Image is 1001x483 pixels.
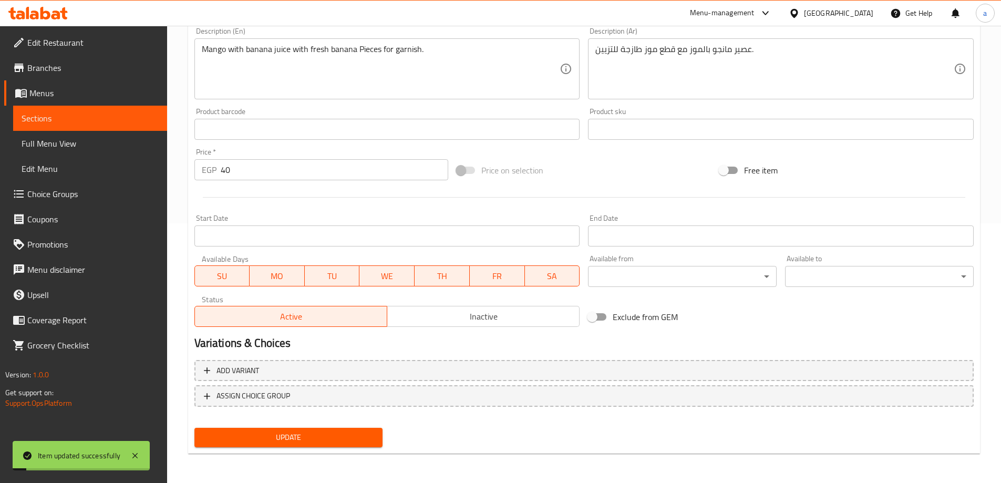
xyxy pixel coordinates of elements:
span: Get support on: [5,386,54,399]
span: Menus [29,87,159,99]
textarea: Mango with banana juice with fresh banana Pieces for garnish. [202,44,560,94]
a: Full Menu View [13,131,167,156]
span: Free item [744,164,778,177]
a: Branches [4,55,167,80]
div: Menu-management [690,7,755,19]
input: Please enter product sku [588,119,974,140]
span: Upsell [27,289,159,301]
button: SA [525,265,580,286]
button: Inactive [387,306,580,327]
p: EGP [202,163,216,176]
span: SA [529,269,576,284]
span: Choice Groups [27,188,159,200]
span: Edit Menu [22,162,159,175]
span: FR [474,269,521,284]
button: SU [194,265,250,286]
span: Edit Restaurant [27,36,159,49]
a: Sections [13,106,167,131]
button: FR [470,265,525,286]
span: Add variant [216,364,259,377]
span: Sections [22,112,159,125]
textarea: عصير مانجو بالموز مع قطع موز طازجة للتزيين. [595,44,954,94]
span: Inactive [391,309,575,324]
div: Item updated successfully [38,450,120,461]
a: Upsell [4,282,167,307]
span: Update [203,431,375,444]
div: ​ [588,266,777,287]
div: ​ [785,266,974,287]
button: Add variant [194,360,974,382]
span: a [983,7,987,19]
a: Menu disclaimer [4,257,167,282]
a: Grocery Checklist [4,333,167,358]
span: TH [419,269,466,284]
span: Coverage Report [27,314,159,326]
span: ASSIGN CHOICE GROUP [216,389,290,403]
a: Choice Groups [4,181,167,207]
button: WE [359,265,415,286]
input: Please enter product barcode [194,119,580,140]
span: SU [199,269,246,284]
span: MO [254,269,301,284]
div: [GEOGRAPHIC_DATA] [804,7,873,19]
button: Active [194,306,387,327]
span: Promotions [27,238,159,251]
a: Promotions [4,232,167,257]
span: WE [364,269,410,284]
span: TU [309,269,356,284]
a: Support.OpsPlatform [5,396,72,410]
a: Coupons [4,207,167,232]
button: Update [194,428,383,447]
span: Grocery Checklist [27,339,159,352]
h2: Variations & Choices [194,335,974,351]
span: Price on selection [481,164,543,177]
span: Menu disclaimer [27,263,159,276]
a: Menus [4,80,167,106]
button: TU [305,265,360,286]
span: Version: [5,368,31,382]
span: Full Menu View [22,137,159,150]
button: MO [250,265,305,286]
a: Edit Restaurant [4,30,167,55]
button: ASSIGN CHOICE GROUP [194,385,974,407]
a: Edit Menu [13,156,167,181]
span: Active [199,309,383,324]
button: TH [415,265,470,286]
input: Please enter price [221,159,449,180]
span: Coupons [27,213,159,225]
a: Coverage Report [4,307,167,333]
span: 1.0.0 [33,368,49,382]
span: Branches [27,61,159,74]
span: Exclude from GEM [613,311,678,323]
